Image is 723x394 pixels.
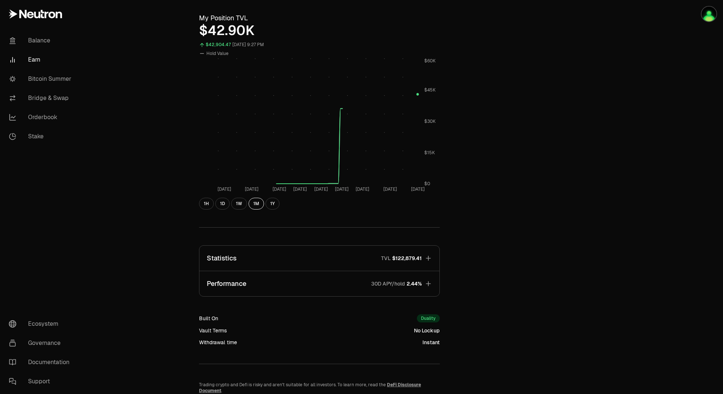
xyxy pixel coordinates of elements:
tspan: [DATE] [293,186,307,192]
tspan: $15K [424,150,435,156]
tspan: $60K [424,58,436,64]
div: $42.90K [199,23,440,38]
a: Support [3,372,80,391]
tspan: [DATE] [335,186,349,192]
div: Instant [422,339,440,346]
tspan: [DATE] [273,186,286,192]
div: Withdrawal time [199,339,237,346]
div: Built On [199,315,218,322]
div: Vault Terms [199,327,227,334]
div: No Lockup [414,327,440,334]
div: $42,904.47 [206,41,231,49]
h3: My Position TVL [199,13,440,23]
tspan: $45K [424,87,436,93]
tspan: [DATE] [314,186,328,192]
p: Statistics [207,253,237,263]
button: 1W [231,198,247,210]
button: StatisticsTVL$122,879.41 [199,246,439,271]
a: Bitcoin Summer [3,69,80,89]
tspan: [DATE] [356,186,369,192]
a: Ecosystem [3,314,80,333]
p: Performance [207,279,246,289]
tspan: $30K [424,118,436,124]
span: Hold Value [206,51,229,56]
a: Documentation [3,353,80,372]
tspan: [DATE] [383,186,397,192]
a: Governance [3,333,80,353]
button: 1D [215,198,230,210]
p: TVL [381,255,391,262]
button: Performance30D APY/hold2.44% [199,271,439,296]
p: Trading crypto and Defi is risky and aren't suitable for all investors. To learn more, read the . [199,382,440,394]
button: 1Y [265,198,280,210]
tspan: [DATE] [217,186,231,192]
a: DeFi Disclosure Document [199,382,421,394]
div: Duality [417,314,440,322]
tspan: [DATE] [411,186,425,192]
img: Oldbloom [702,7,716,21]
tspan: [DATE] [245,186,258,192]
p: 30D APY/hold [371,280,405,287]
a: Orderbook [3,108,80,127]
button: 1H [199,198,214,210]
span: 2.44% [407,280,422,287]
span: $122,879.41 [392,255,422,262]
a: Earn [3,50,80,69]
a: Balance [3,31,80,50]
a: Stake [3,127,80,146]
a: Bridge & Swap [3,89,80,108]
button: 1M [249,198,264,210]
div: [DATE] 9:27 PM [232,41,264,49]
tspan: $0 [424,181,430,187]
